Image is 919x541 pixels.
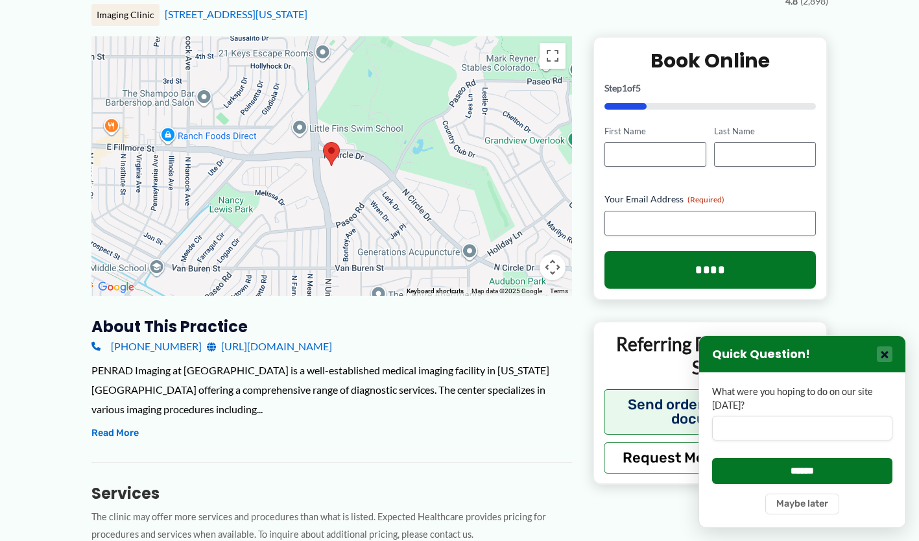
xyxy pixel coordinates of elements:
span: (Required) [687,195,724,204]
button: Request Medical Records [604,442,817,474]
label: What were you hoping to do on our site [DATE]? [712,385,892,412]
span: 1 [622,82,627,93]
button: Keyboard shortcuts [407,287,464,296]
button: Maybe later [765,494,839,514]
h2: Book Online [604,48,817,73]
label: Your Email Address [604,193,817,206]
a: Terms (opens in new tab) [550,287,568,295]
div: PENRAD Imaging at [GEOGRAPHIC_DATA] is a well-established medical imaging facility in [US_STATE][... [91,361,572,418]
h3: About this practice [91,317,572,337]
label: Last Name [714,125,816,138]
a: [STREET_ADDRESS][US_STATE] [165,8,307,20]
span: 5 [636,82,641,93]
a: Open this area in Google Maps (opens a new window) [95,279,137,296]
button: Toggle fullscreen view [540,43,566,69]
button: Close [877,346,892,362]
button: Map camera controls [540,254,566,280]
img: Google [95,279,137,296]
label: First Name [604,125,706,138]
a: [URL][DOMAIN_NAME] [207,337,332,356]
p: Step of [604,84,817,93]
h3: Quick Question! [712,347,810,362]
h3: Services [91,483,572,503]
button: Send orders and clinical documents [604,389,817,435]
button: Read More [91,426,139,441]
p: Referring Providers and Staff [604,332,817,379]
span: Map data ©2025 Google [471,287,542,295]
a: [PHONE_NUMBER] [91,337,202,356]
div: Imaging Clinic [91,4,160,26]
